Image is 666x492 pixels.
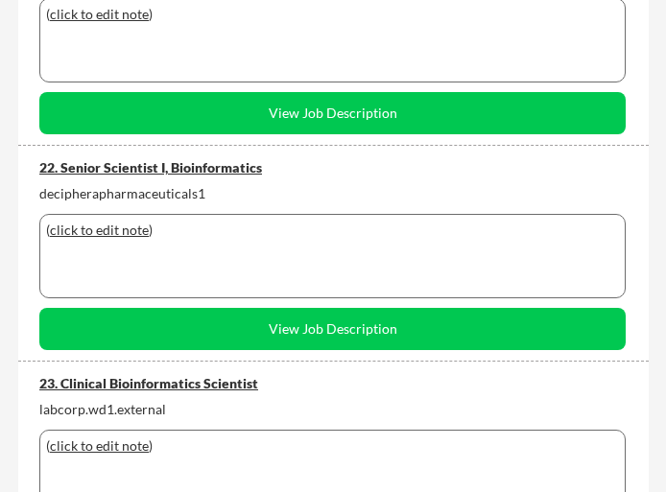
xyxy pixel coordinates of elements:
[39,308,626,350] button: View Job Description
[50,222,149,238] u: click to edit note
[46,221,619,240] div: ( )
[46,436,619,456] div: ( )
[50,437,149,454] u: click to edit note
[39,92,626,134] button: View Job Description
[39,374,626,393] div: 23. Clinical Bioinformatics Scientist
[50,6,149,22] u: click to edit note
[39,184,626,203] div: decipherapharmaceuticals1
[39,158,626,177] div: 22. Senior Scientist I, Bioinformatics
[39,400,626,419] div: labcorp.wd1.external
[46,5,619,24] div: ( )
